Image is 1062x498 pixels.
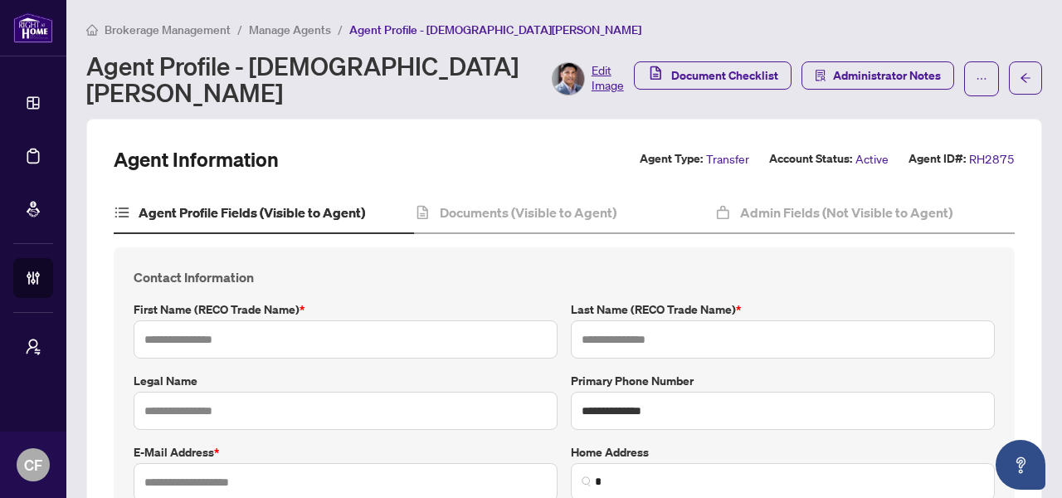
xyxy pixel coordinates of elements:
li: / [338,20,343,39]
span: Document Checklist [671,62,778,89]
span: Transfer [706,149,749,168]
label: First Name (RECO Trade Name) [134,300,558,319]
span: Brokerage Management [105,22,231,37]
span: arrow-left [1020,72,1031,84]
label: Legal Name [134,372,558,390]
li: / [237,20,242,39]
button: Administrator Notes [801,61,954,90]
h4: Admin Fields (Not Visible to Agent) [740,203,952,222]
span: Active [855,149,889,168]
button: Document Checklist [634,61,792,90]
span: Edit Image [592,62,624,95]
span: user-switch [25,339,41,355]
label: Primary Phone Number [571,372,995,390]
label: Agent ID#: [909,149,966,168]
h4: Contact Information [134,267,995,287]
span: solution [815,70,826,81]
span: Agent Profile - [DEMOGRAPHIC_DATA][PERSON_NAME] [349,22,641,37]
label: Agent Type: [640,149,703,168]
img: logo [13,12,53,43]
img: Profile Icon [553,63,584,95]
span: RH2875 [969,149,1015,168]
h2: Agent Information [114,146,279,173]
label: Account Status: [769,149,852,168]
h4: Agent Profile Fields (Visible to Agent) [139,203,365,222]
label: Last Name (RECO Trade Name) [571,300,995,319]
span: Manage Agents [249,22,331,37]
h4: Documents (Visible to Agent) [440,203,616,222]
img: search_icon [582,476,592,486]
span: Administrator Notes [833,62,941,89]
button: Open asap [996,440,1045,490]
span: ellipsis [976,73,987,85]
label: Home Address [571,443,995,461]
span: CF [24,453,42,476]
span: home [86,24,98,36]
div: Agent Profile - [DEMOGRAPHIC_DATA][PERSON_NAME] [86,52,624,105]
label: E-mail Address [134,443,558,461]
